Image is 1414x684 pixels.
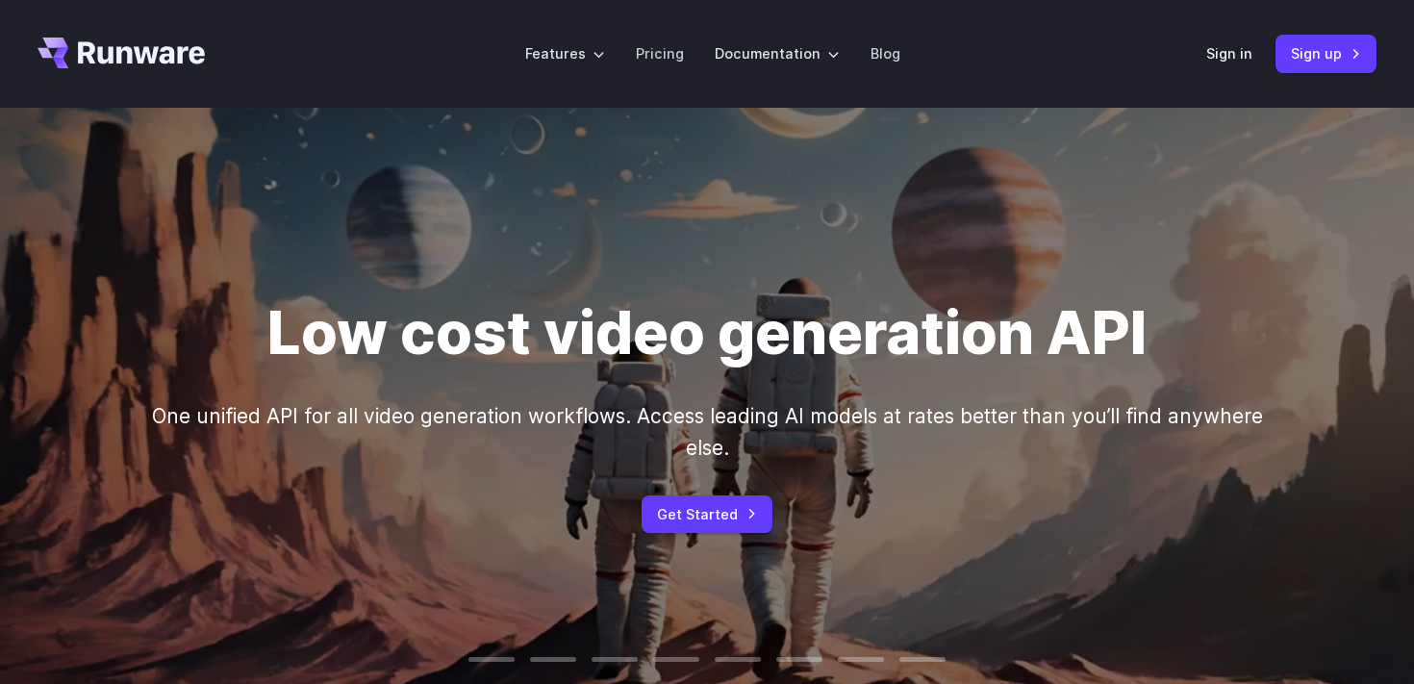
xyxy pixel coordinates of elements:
[715,42,840,64] label: Documentation
[525,42,605,64] label: Features
[38,38,205,68] a: Go to /
[871,42,900,64] a: Blog
[1275,35,1376,72] a: Sign up
[1206,42,1252,64] a: Sign in
[636,42,684,64] a: Pricing
[267,298,1147,369] h1: Low cost video generation API
[141,400,1273,465] p: One unified API for all video generation workflows. Access leading AI models at rates better than...
[642,495,772,533] a: Get Started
